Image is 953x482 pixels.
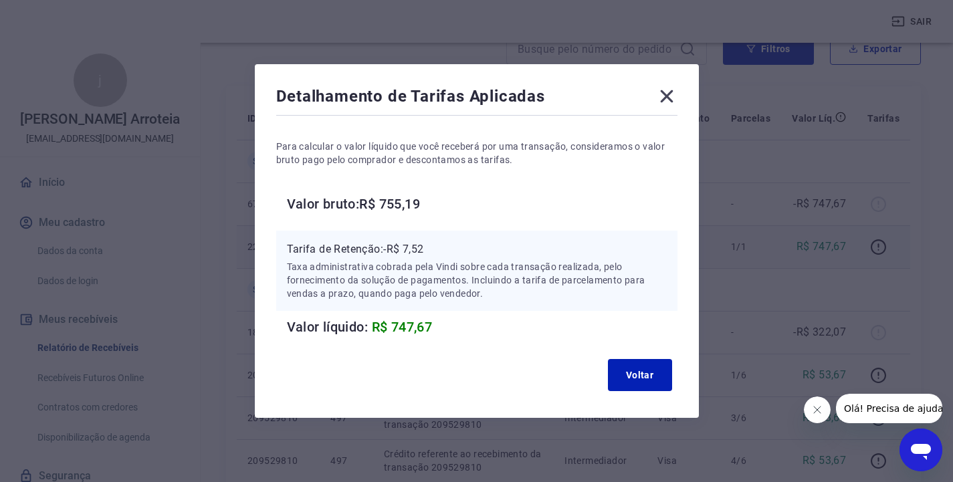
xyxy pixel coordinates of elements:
button: Voltar [608,359,672,391]
div: Detalhamento de Tarifas Aplicadas [276,86,677,112]
p: Taxa administrativa cobrada pela Vindi sobre cada transação realizada, pelo fornecimento da soluç... [287,260,667,300]
h6: Valor bruto: R$ 755,19 [287,193,677,215]
iframe: Mensagem da empresa [836,394,942,423]
iframe: Botão para abrir a janela de mensagens [899,429,942,471]
iframe: Fechar mensagem [804,396,831,423]
p: Para calcular o valor líquido que você receberá por uma transação, consideramos o valor bruto pag... [276,140,677,166]
p: Tarifa de Retenção: -R$ 7,52 [287,241,667,257]
span: Olá! Precisa de ajuda? [8,9,112,20]
span: R$ 747,67 [372,319,433,335]
h6: Valor líquido: [287,316,677,338]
